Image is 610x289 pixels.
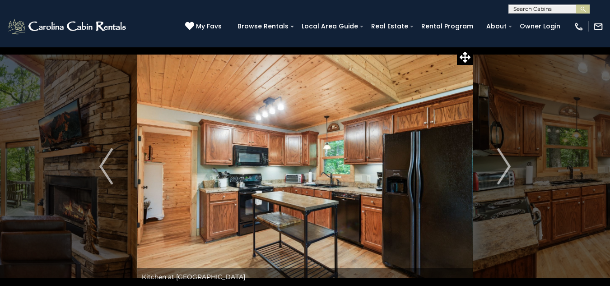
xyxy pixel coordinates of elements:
button: Next [473,47,535,286]
img: White-1-2.png [7,18,129,36]
img: mail-regular-white.png [593,22,603,32]
a: Rental Program [417,19,478,33]
img: phone-regular-white.png [574,22,584,32]
a: Browse Rentals [233,19,293,33]
a: About [482,19,511,33]
a: Local Area Guide [297,19,363,33]
a: My Favs [185,22,224,32]
div: Kitchen at [GEOGRAPHIC_DATA] [137,268,473,286]
a: Real Estate [367,19,413,33]
a: Owner Login [515,19,565,33]
img: arrow [497,148,511,184]
img: arrow [99,148,113,184]
button: Previous [75,47,137,286]
span: My Favs [196,22,222,31]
